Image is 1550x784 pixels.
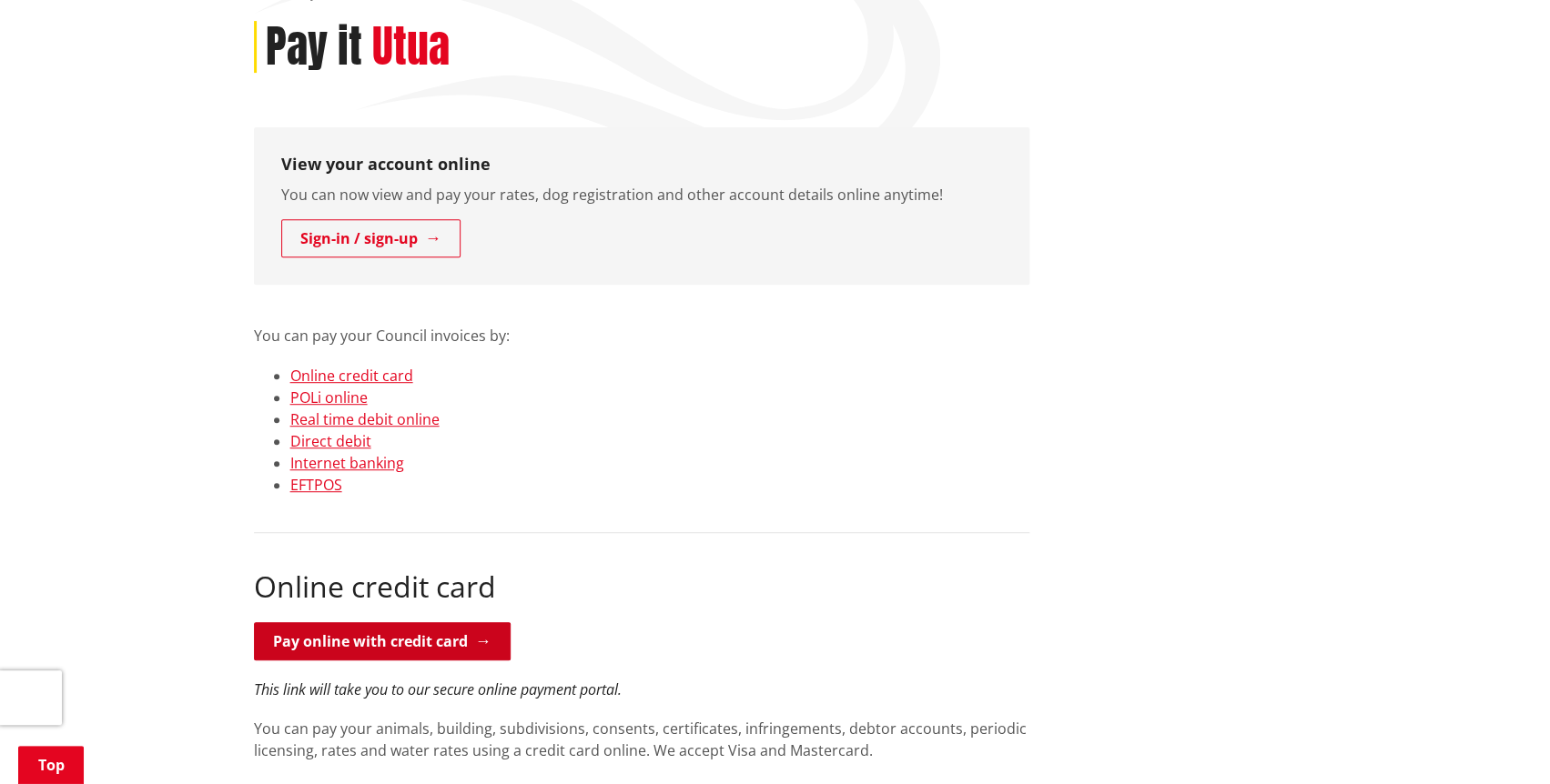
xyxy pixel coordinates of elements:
a: Direct debit [290,431,371,451]
a: Internet banking [290,453,404,473]
h2: Online credit card [254,569,1029,604]
h3: View your account online [281,155,1002,175]
a: Top [18,746,84,784]
p: You can pay your Council invoices by: [254,303,1029,347]
a: POLi online [290,387,368,407]
em: This link will take you to our secure online payment portal. [254,679,622,699]
p: You can now view and pay your rates, dog registration and other account details online anytime! [281,184,1002,206]
h1: Pay it [266,21,362,74]
a: Online credit card [290,366,413,386]
a: EFTPOS [290,475,342,495]
a: Real time debit online [290,409,440,429]
iframe: Messenger Launcher [1466,708,1532,773]
p: You can pay your animals, building, subdivisions, consents, certificates, infringements, debtor a... [254,718,1029,761]
h2: Utua [372,21,450,74]
a: Sign-in / sign-up [281,219,461,257]
a: Pay online with credit card [254,622,511,660]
